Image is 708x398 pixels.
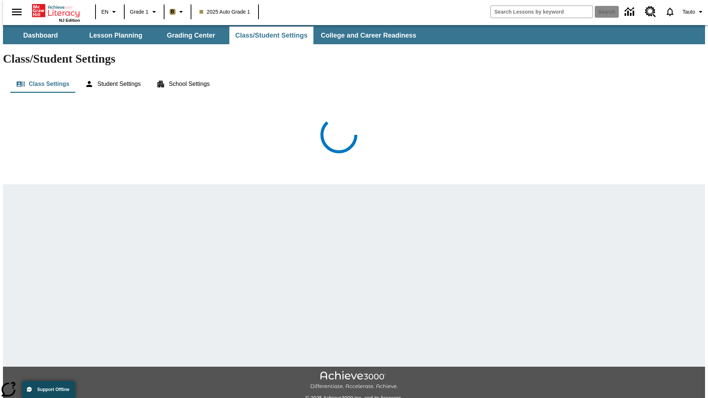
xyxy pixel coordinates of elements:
span: B [171,7,174,16]
button: Lesson Planning [79,27,153,44]
button: Class/Student Settings [229,27,313,44]
span: EN [101,8,108,16]
button: Boost Class color is light brown. Change class color [167,5,188,18]
span: 2025 Auto Grade 1 [199,8,250,16]
input: search field [491,6,593,18]
button: Open side menu [6,1,28,23]
button: Profile/Settings [680,5,708,18]
button: Language: EN, Select a language [98,5,122,18]
a: Resource Center, Will open in new tab [641,2,660,22]
button: Dashboard [4,27,77,44]
img: Achieve3000 Differentiate Accelerate Achieve [310,371,398,390]
div: Home [32,3,80,22]
button: College and Career Readiness [315,27,422,44]
div: Class/Student Settings [10,75,698,93]
a: Home [32,3,80,18]
a: Data Center [620,2,641,22]
button: Grading Center [154,27,228,44]
span: Support Offline [37,387,69,392]
span: Tauto [683,8,695,16]
span: NJ Edition [59,18,80,22]
h1: Class/Student Settings [3,52,705,66]
div: SubNavbar [3,27,423,44]
span: Grade 1 [130,8,149,16]
button: Class Settings [10,75,75,93]
button: Support Offline [22,381,75,398]
button: Grade: Grade 1, Select a grade [127,5,162,18]
button: Student Settings [79,75,146,93]
button: School Settings [150,75,216,93]
div: SubNavbar [3,25,705,44]
a: Notifications [660,2,680,21]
